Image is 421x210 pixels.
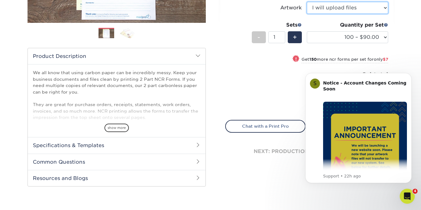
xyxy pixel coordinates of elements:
[104,124,129,132] span: show more
[400,189,415,204] iframe: Intercom live chat
[383,57,388,62] span: $7
[28,170,205,186] h2: Resources and Blogs
[295,56,297,62] span: !
[413,189,418,194] span: 4
[2,191,53,208] iframe: Google Customer Reviews
[280,4,302,12] div: Artwork
[99,28,114,39] img: NCR Forms 01
[302,57,388,63] small: Get more ncr forms per set for
[33,69,200,152] p: We all know that using carbon paper can be incredibly messy. Keep your business documents and fil...
[28,137,205,153] h2: Specifications & Templates
[28,154,205,170] h2: Common Questions
[296,64,421,193] iframe: Intercom notifications message
[374,57,388,62] span: only
[252,21,302,29] div: Sets
[309,57,317,62] strong: 150
[119,28,135,38] img: NCR Forms 02
[225,120,306,132] a: Chat with a Print Pro
[225,133,388,170] div: next: production times & shipping
[28,48,205,64] h2: Product Description
[307,21,388,29] div: Quantity per Set
[230,94,388,100] small: Retail Price:
[293,33,297,42] span: +
[257,33,260,42] span: -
